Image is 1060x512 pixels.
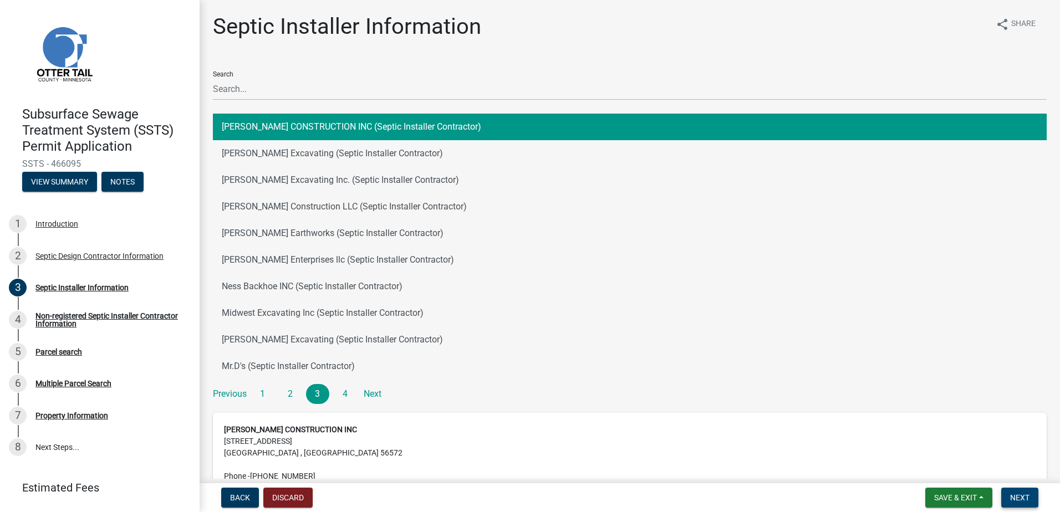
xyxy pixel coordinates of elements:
button: [PERSON_NAME] CONSTRUCTION INC (Septic Installer Contractor) [213,114,1047,140]
div: 1 [9,215,27,233]
a: 4 [334,384,357,404]
button: [PERSON_NAME] Excavating (Septic Installer Contractor) [213,140,1047,167]
a: 1 [251,384,274,404]
button: [PERSON_NAME] Excavating (Septic Installer Contractor) [213,326,1047,353]
button: shareShare [987,13,1044,35]
a: Estimated Fees [9,477,182,499]
button: [PERSON_NAME] Enterprises llc (Septic Installer Contractor) [213,247,1047,273]
span: SSTS - 466095 [22,158,177,169]
button: [PERSON_NAME] Excavating Inc. (Septic Installer Contractor) [213,167,1047,193]
button: Mr.D's (Septic Installer Contractor) [213,353,1047,380]
div: Septic Installer Information [35,284,129,291]
address: [STREET_ADDRESS] [GEOGRAPHIC_DATA] , [GEOGRAPHIC_DATA] 56572 [224,424,1036,494]
span: Save & Exit [934,493,977,502]
a: 3 [306,384,329,404]
wm-modal-confirm: Summary [22,178,97,187]
div: Septic Design Contractor Information [35,252,164,260]
div: 7 [9,407,27,424]
div: 6 [9,375,27,392]
div: 3 [9,279,27,296]
button: Back [221,488,259,508]
div: Parcel search [35,348,82,356]
span: Back [230,493,250,502]
span: Next [1010,493,1030,502]
i: share [996,18,1009,31]
div: 5 [9,343,27,361]
button: Save & Exit [925,488,992,508]
abbr: Phone - [224,472,250,480]
div: 4 [9,311,27,329]
button: [PERSON_NAME] Earthworks (Septic Installer Contractor) [213,220,1047,247]
div: Introduction [35,220,78,228]
button: Discard [263,488,313,508]
div: Multiple Parcel Search [35,380,111,387]
span: Share [1011,18,1036,31]
button: Ness Backhoe INC (Septic Installer Contractor) [213,273,1047,300]
h4: Subsurface Sewage Treatment System (SSTS) Permit Application [22,106,191,154]
a: Previous [213,384,247,404]
a: 2 [279,384,302,404]
button: Next [1001,488,1038,508]
div: Non-registered Septic Installer Contractor Information [35,312,182,327]
div: Property Information [35,412,108,419]
div: 8 [9,438,27,456]
wm-modal-confirm: Notes [101,178,144,187]
h1: Septic Installer Information [213,13,481,40]
a: Next [361,384,384,404]
button: Midwest Excavating Inc (Septic Installer Contractor) [213,300,1047,326]
button: View Summary [22,172,97,192]
img: Otter Tail County, Minnesota [22,12,105,95]
nav: Page navigation [213,384,1047,404]
div: 2 [9,247,27,265]
span: [PHONE_NUMBER] [250,472,315,480]
input: Search... [213,78,1047,100]
button: Notes [101,172,144,192]
strong: [PERSON_NAME] CONSTRUCTION INC [224,425,357,434]
button: [PERSON_NAME] Construction LLC (Septic Installer Contractor) [213,193,1047,220]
